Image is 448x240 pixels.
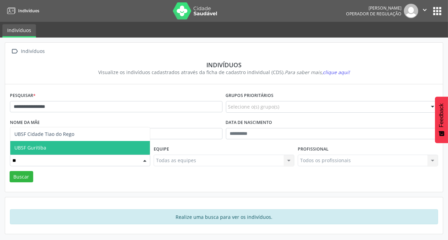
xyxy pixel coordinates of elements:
[10,209,438,224] div: Realize uma busca para ver os indivíduos.
[15,69,433,76] div: Visualize os indivíduos cadastrados através da ficha de cadastro individual (CDS).
[431,5,443,17] button: apps
[14,131,74,137] span: UBSF Cidade Tiao do Rego
[404,4,418,18] img: img
[10,46,46,56] a:  Indivíduos
[346,11,401,17] span: Operador de regulação
[421,6,428,14] i: 
[2,24,36,38] a: Indivíduos
[18,8,39,14] span: Indivíduos
[5,5,39,16] a: Indivíduos
[10,46,20,56] i: 
[228,103,280,110] span: Selecione o(s) grupo(s)
[323,69,350,75] span: clique aqui!
[226,117,272,128] label: Data de nascimento
[20,46,46,56] div: Indivíduos
[10,171,33,183] button: Buscar
[15,61,433,69] div: Indivíduos
[14,144,46,151] span: UBSF Guritiba
[298,144,329,155] label: Profissional
[435,97,448,143] button: Feedback - Mostrar pesquisa
[10,117,40,128] label: Nome da mãe
[226,90,274,101] label: Grupos prioritários
[154,144,169,155] label: Equipe
[346,5,401,11] div: [PERSON_NAME]
[438,103,445,127] span: Feedback
[285,69,350,75] i: Para saber mais,
[418,4,431,18] button: 
[10,90,36,101] label: Pesquisar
